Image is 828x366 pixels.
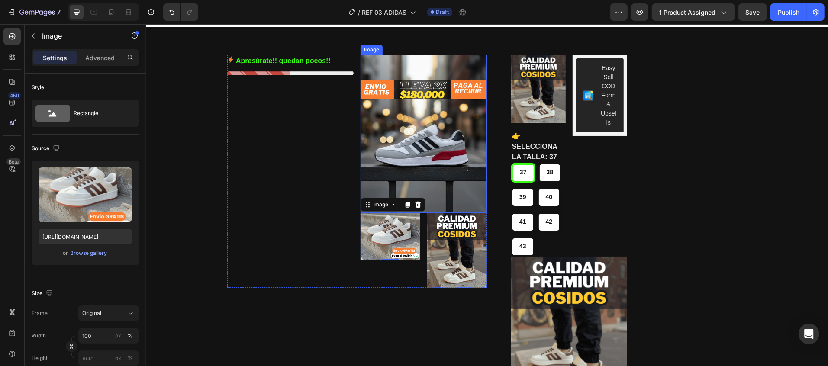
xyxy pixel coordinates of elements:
[78,305,139,321] button: Original
[39,167,132,222] img: preview-image
[8,92,21,99] div: 450
[436,8,449,16] span: Draft
[32,143,61,154] div: Source
[85,53,115,62] p: Advanced
[39,229,132,244] input: https://example.com/image.jpg
[374,194,380,201] span: 41
[32,83,44,91] div: Style
[400,194,407,201] span: 42
[358,8,360,17] span: /
[3,3,64,21] button: 7
[71,249,107,257] div: Browse gallery
[374,218,380,225] span: 43
[78,328,139,344] input: px%
[74,103,126,123] div: Rectangle
[146,24,828,366] iframe: Design area
[32,332,46,340] label: Width
[42,31,116,41] p: Image
[401,144,408,151] span: 38
[6,158,21,165] div: Beta
[770,3,807,21] button: Publish
[778,8,799,17] div: Publish
[215,189,274,236] img: gempages_558319859004343539-72b77342-b6b0-4075-b282-af6aabc875f5.png
[32,309,48,317] label: Frame
[57,7,61,17] p: 7
[70,249,108,257] button: Browse gallery
[115,332,121,340] div: px
[115,354,121,362] div: px
[32,354,48,362] label: Height
[430,34,478,108] button: EasySell COD Form & Upsells
[374,144,381,151] span: 37
[125,331,135,341] button: px
[32,288,55,299] div: Size
[128,332,133,340] div: %
[400,169,407,176] span: 40
[365,106,420,139] legend: 👉 SELECCIONA LA TALLA: 37
[163,3,198,21] div: Undo/Redo
[113,353,123,363] button: %
[216,22,235,29] div: Image
[281,189,341,263] img: gempages_558319859004343539-ee9c546a-ba90-4b79-b8fb-e7b3671b97b3.png
[215,31,341,189] img: imagen_8.webp
[113,331,123,341] button: %
[659,8,715,17] span: 1 product assigned
[128,354,133,362] div: %
[63,248,68,258] span: or
[746,9,760,16] span: Save
[738,3,767,21] button: Save
[454,39,471,103] div: EasySell COD Form & Upsells
[43,53,67,62] p: Settings
[652,3,735,21] button: 1 product assigned
[226,177,244,184] div: Image
[365,31,420,99] img: gempages_558319859004343539-ee9c546a-ba90-4b79-b8fb-e7b3671b97b3.png
[78,350,139,366] input: px%
[125,353,135,363] button: px
[362,8,406,17] span: REF 03 ADIDAS
[374,169,380,176] span: 39
[82,309,101,317] span: Original
[799,324,819,344] div: Open Intercom Messenger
